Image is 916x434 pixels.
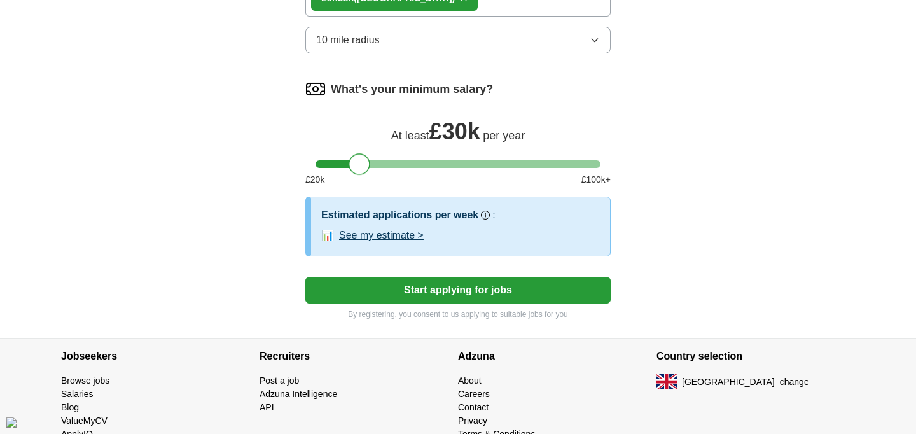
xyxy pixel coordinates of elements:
a: ValueMyCV [61,416,108,426]
span: At least [391,129,429,142]
a: API [260,402,274,412]
span: £ 20 k [305,173,324,186]
h4: Country selection [656,339,855,374]
label: What's your minimum salary? [331,81,493,98]
span: [GEOGRAPHIC_DATA] [682,375,775,389]
a: Contact [458,402,489,412]
img: UK flag [656,374,677,389]
a: Browse jobs [61,375,109,386]
a: Adzuna Intelligence [260,389,337,399]
span: per year [483,129,525,142]
img: salary.png [305,79,326,99]
span: 📊 [321,228,334,243]
p: By registering, you consent to us applying to suitable jobs for you [305,309,611,320]
div: Cookie consent button [6,417,17,428]
h3: : [492,207,495,223]
img: Cookie%20settings [6,417,17,428]
a: Careers [458,389,490,399]
h3: Estimated applications per week [321,207,478,223]
button: change [780,375,809,389]
button: 10 mile radius [305,27,611,53]
a: Privacy [458,416,487,426]
span: £ 30k [429,118,480,144]
span: 10 mile radius [316,32,380,48]
button: See my estimate > [339,228,424,243]
button: Start applying for jobs [305,277,611,304]
a: Blog [61,402,79,412]
a: About [458,375,482,386]
a: Salaries [61,389,94,399]
a: Post a job [260,375,299,386]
